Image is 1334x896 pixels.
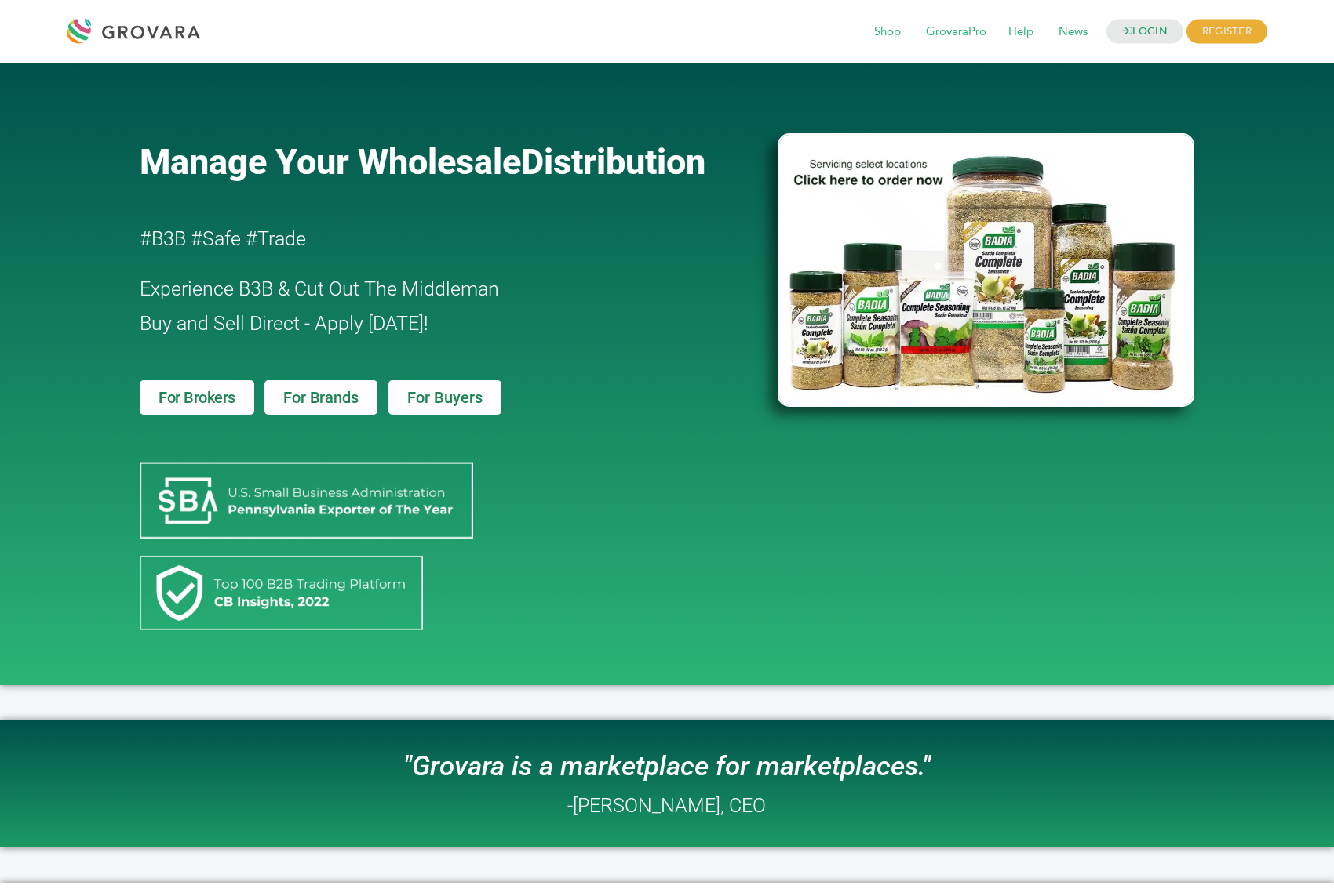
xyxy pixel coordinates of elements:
[567,796,766,815] h2: -[PERSON_NAME], CEO
[388,380,501,415] a: For Buyers
[1106,20,1183,44] a: LOGIN
[1048,17,1099,47] span: News
[863,17,912,47] span: Shop
[1186,20,1267,44] span: REGISTER
[997,24,1044,41] a: Help
[140,380,254,415] a: For Brokers
[140,278,499,300] span: Experience B3B & Cut Out The Middleman
[140,141,752,183] a: Manage Your WholesaleDistribution
[997,17,1044,47] span: Help
[140,222,687,256] h2: #B3B #Safe #Trade
[159,390,235,405] span: For Brokers
[403,750,931,782] i: "Grovara is a marketplace for marketplaces."
[283,390,358,405] span: For Brands
[264,380,377,415] a: For Brands
[521,141,705,183] span: Distribution
[140,141,521,183] span: Manage Your Wholesale
[863,24,912,41] a: Shop
[915,24,997,41] a: GrovaraPro
[407,390,483,405] span: For Buyers
[1048,24,1099,41] a: News
[140,312,428,335] span: Buy and Sell Direct - Apply [DATE]!
[915,17,997,47] span: GrovaraPro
